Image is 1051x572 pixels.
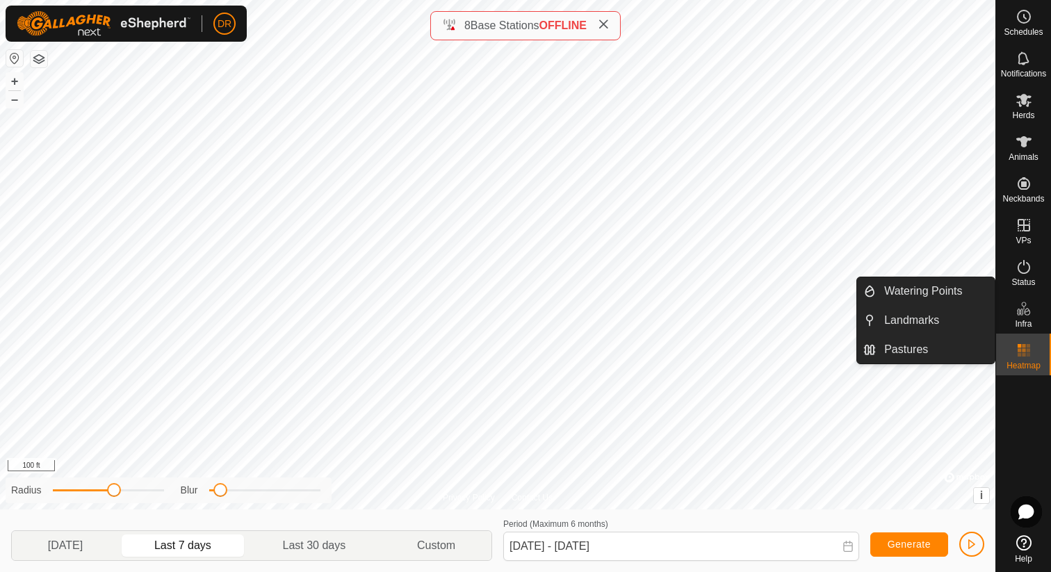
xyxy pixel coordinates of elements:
li: Landmarks [857,307,995,334]
a: Landmarks [876,307,995,334]
label: Period (Maximum 6 months) [503,519,608,529]
span: Last 30 days [283,537,346,554]
span: DR [218,17,231,31]
span: Last 7 days [154,537,211,554]
span: OFFLINE [539,19,587,31]
li: Watering Points [857,277,995,305]
span: Herds [1012,111,1034,120]
button: – [6,91,23,108]
button: + [6,73,23,90]
span: Landmarks [884,312,939,329]
span: Neckbands [1002,195,1044,203]
span: Help [1015,555,1032,563]
button: Map Layers [31,51,47,67]
a: Pastures [876,336,995,363]
span: Heatmap [1007,361,1041,370]
span: Pastures [884,341,928,358]
label: Blur [181,483,198,498]
button: Generate [870,532,948,557]
span: 8 [464,19,471,31]
a: Watering Points [876,277,995,305]
span: Base Stations [471,19,539,31]
button: i [974,488,989,503]
span: Schedules [1004,28,1043,36]
button: Reset Map [6,50,23,67]
a: Privacy Policy [443,491,495,504]
a: Contact Us [512,491,553,504]
span: i [980,489,983,501]
span: Watering Points [884,283,962,300]
span: Infra [1015,320,1032,328]
li: Pastures [857,336,995,363]
span: Generate [888,539,931,550]
a: Help [996,530,1051,569]
span: [DATE] [48,537,83,554]
label: Radius [11,483,42,498]
span: Status [1011,278,1035,286]
span: Animals [1009,153,1038,161]
span: Notifications [1001,70,1046,78]
span: Custom [417,537,455,554]
img: Gallagher Logo [17,11,190,36]
span: VPs [1016,236,1031,245]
